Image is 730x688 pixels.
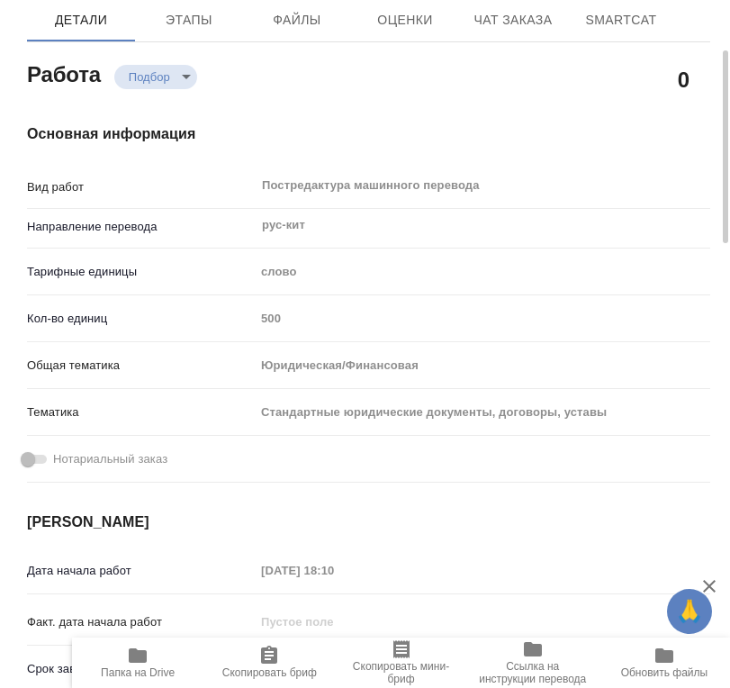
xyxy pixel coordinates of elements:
div: Подбор [114,65,197,89]
p: Тарифные единицы [27,263,255,281]
span: Скопировать мини-бриф [346,660,455,685]
button: Скопировать бриф [203,638,335,688]
div: Юридическая/Финансовая [255,350,710,381]
p: Факт. дата начала работ [27,613,255,631]
span: Обновить файлы [621,666,708,679]
p: Кол-во единиц [27,310,255,328]
input: Пустое поле [255,609,412,635]
p: Общая тематика [27,357,255,375]
span: Этапы [146,9,232,32]
p: Срок завершения работ [27,660,255,678]
button: Ссылка на инструкции перевода [467,638,599,688]
button: Подбор [123,69,176,85]
span: Файлы [254,9,340,32]
p: Тематика [27,403,255,421]
span: Нотариальный заказ [53,450,167,468]
button: Обновить файлы [599,638,730,688]
div: Стандартные юридические документы, договоры, уставы [255,397,710,428]
button: 🙏 [667,589,712,634]
button: Скопировать мини-бриф [335,638,466,688]
span: Папка на Drive [101,666,175,679]
p: Вид работ [27,178,255,196]
span: Детали [38,9,124,32]
p: Дата начала работ [27,562,255,580]
span: Чат заказа [470,9,556,32]
h2: Работа [27,57,101,89]
span: Скопировать бриф [222,666,317,679]
div: слово [255,257,710,287]
input: Пустое поле [255,305,710,331]
h4: Основная информация [27,123,710,145]
span: Оценки [362,9,448,32]
button: Папка на Drive [72,638,203,688]
span: Ссылка на инструкции перевода [478,660,588,685]
h4: [PERSON_NAME] [27,511,710,533]
span: SmartCat [578,9,664,32]
h2: 0 [678,64,689,95]
span: 🙏 [674,593,705,630]
input: Пустое поле [255,557,412,584]
p: Направление перевода [27,218,255,236]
